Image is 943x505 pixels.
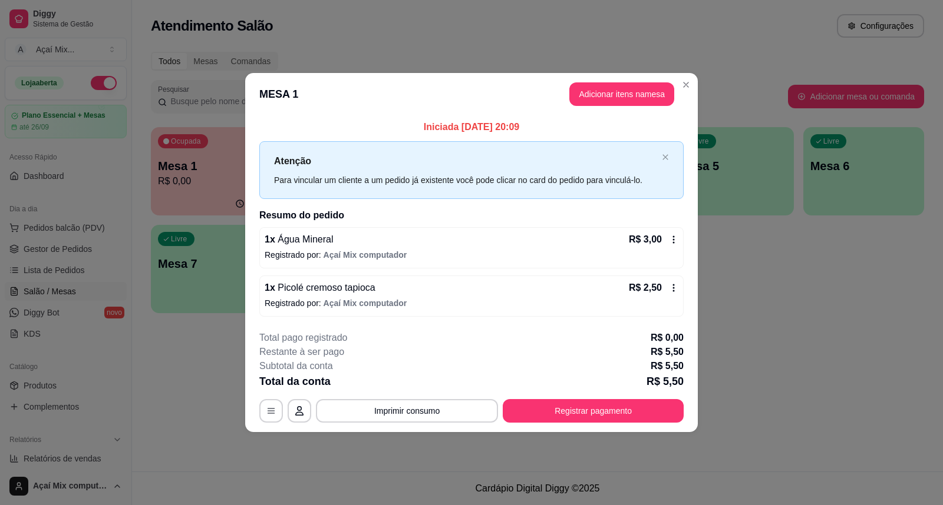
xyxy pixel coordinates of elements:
p: R$ 2,50 [629,281,662,295]
button: Registrar pagamento [503,399,684,423]
p: 1 x [265,281,375,295]
span: Açaí Mix computador [324,298,407,308]
p: R$ 0,00 [651,331,684,345]
h2: Resumo do pedido [259,208,684,222]
button: Adicionar itens namesa [569,82,674,106]
p: Total pago registrado [259,331,347,345]
div: Para vincular um cliente a um pedido já existente você pode clicar no card do pedido para vinculá... [274,174,657,187]
p: Iniciada [DATE] 20:09 [259,120,684,134]
button: Close [677,75,695,94]
p: 1 x [265,232,334,247]
p: R$ 5,50 [651,345,684,359]
p: R$ 3,00 [629,232,662,247]
span: Açaí Mix computador [324,250,407,260]
p: Restante à ser pago [259,345,344,359]
p: Subtotal da conta [259,359,333,373]
p: Total da conta [259,373,331,390]
button: close [662,154,669,161]
header: MESA 1 [245,73,698,115]
p: R$ 5,50 [651,359,684,373]
p: Registrado por: [265,249,678,261]
span: Água Mineral [275,234,334,244]
p: Atenção [274,154,657,168]
p: R$ 5,50 [647,373,684,390]
p: Registrado por: [265,297,678,309]
button: Imprimir consumo [316,399,498,423]
span: Picolé cremoso tapioca [275,283,375,293]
